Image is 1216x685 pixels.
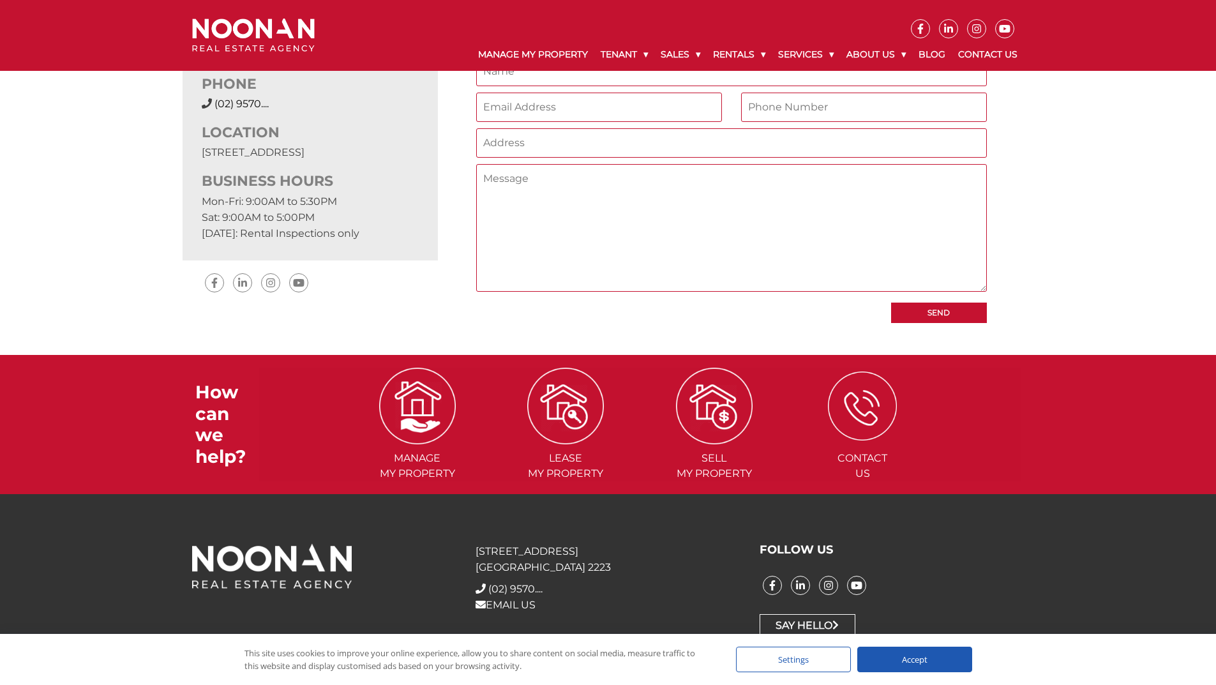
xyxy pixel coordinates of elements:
a: Rentals [707,38,772,71]
p: [DATE]: Rental Inspections only [202,225,419,241]
span: Sell my Property [642,451,788,481]
p: Sat: 9:00AM to 5:00PM [202,209,419,225]
h3: PHONE [202,76,419,93]
div: Accept [857,647,972,672]
h3: BUSINESS HOURS [202,173,419,190]
p: Mon-Fri: 9:00AM to 5:30PM [202,193,419,209]
div: Settings [736,647,851,672]
img: ICONS [676,368,753,444]
input: Send [891,303,987,323]
input: Address [476,128,987,158]
a: Manage My Property [472,38,594,71]
a: Managemy Property [344,400,490,480]
a: Contact Us [952,38,1024,71]
p: [STREET_ADDRESS] [202,144,419,160]
a: Click to reveal phone number [214,98,269,110]
img: ICONS [828,372,897,440]
a: ContactUs [790,400,936,480]
a: Click to reveal phone number [488,583,543,595]
span: (02) 9570.... [488,583,543,595]
a: Say Hello [760,614,855,637]
input: Phone Number [741,93,987,122]
span: Manage my Property [344,451,490,481]
a: Leasemy Property [493,400,639,480]
a: Sales [654,38,707,71]
a: Services [772,38,840,71]
span: Contact Us [790,451,936,481]
a: About Us [840,38,912,71]
p: [STREET_ADDRESS] [GEOGRAPHIC_DATA] 2223 [476,543,740,575]
img: ICONS [379,368,456,444]
a: EMAIL US [476,599,536,611]
h3: FOLLOW US [760,543,1024,557]
a: Sellmy Property [642,400,788,480]
h3: How can we help? [195,382,259,467]
img: Noonan Real Estate Agency [192,19,315,52]
a: Tenant [594,38,654,71]
form: Contact form [476,57,987,322]
input: Email Address [476,93,722,122]
div: This site uses cookies to improve your online experience, allow you to share content on social me... [244,647,710,672]
input: Name [476,57,987,86]
span: (02) 9570.... [214,98,269,110]
img: ICONS [527,368,604,444]
h3: LOCATION [202,124,419,141]
span: Lease my Property [493,451,639,481]
a: Blog [912,38,952,71]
